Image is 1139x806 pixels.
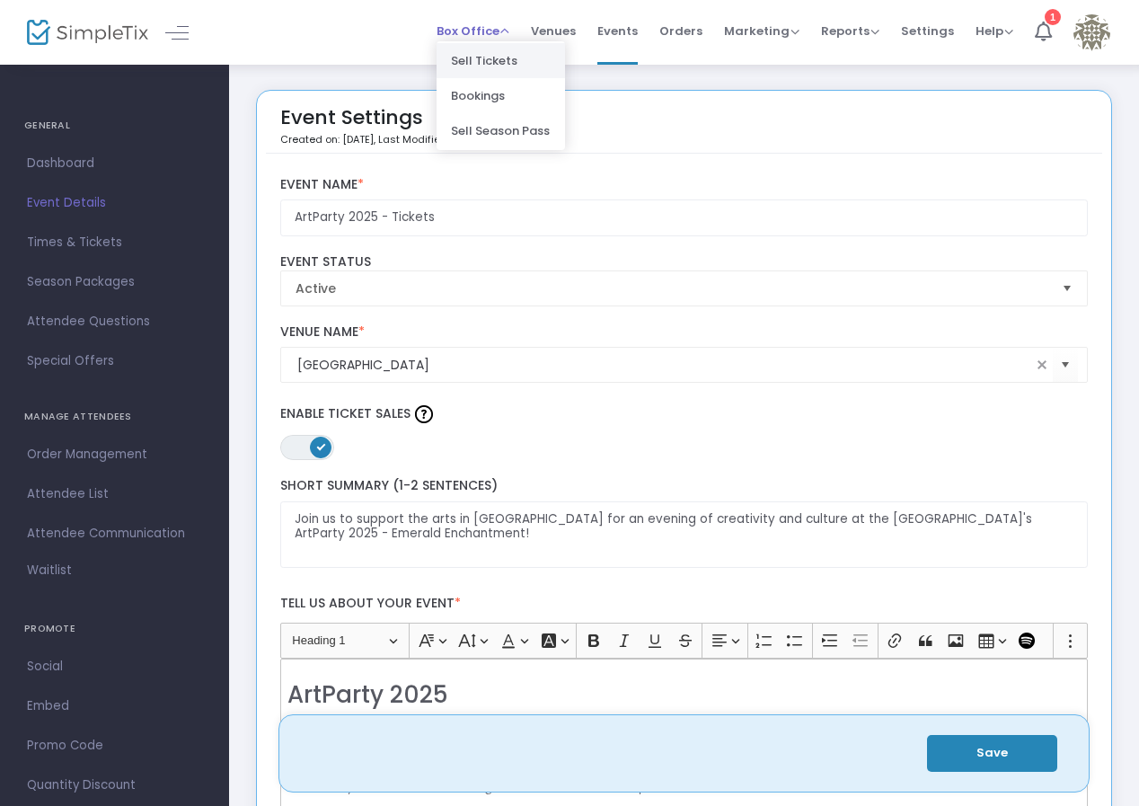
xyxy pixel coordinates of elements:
div: Editor toolbar [280,623,1089,659]
button: Select [1053,347,1078,384]
span: Social [27,655,202,678]
li: Bookings [437,78,565,113]
li: Sell Tickets [437,43,565,78]
h4: PROMOTE [24,611,205,647]
div: Event Settings [280,100,483,153]
p: Created on: [DATE] [280,132,483,147]
span: Order Management [27,443,202,466]
span: Heading 1 [292,630,385,651]
span: Attendee Communication [27,522,202,545]
h2: ArtParty 2025 [287,681,1080,709]
button: Save [927,735,1057,772]
span: Venues [531,8,576,54]
span: Attendee Questions [27,310,202,333]
input: Select Venue [297,356,1032,375]
li: Sell Season Pass [437,113,565,148]
div: 1 [1045,9,1061,25]
label: Tell us about your event [271,586,1097,623]
label: Event Name [280,177,1089,193]
span: Box Office [437,22,509,40]
span: ON [316,442,325,451]
label: Venue Name [280,324,1089,341]
label: Event Status [280,254,1089,270]
span: , Last Modified: [DATE] [374,132,483,146]
h4: GENERAL [24,108,205,144]
span: Events [597,8,638,54]
span: Marketing [724,22,799,40]
span: Promo Code [27,734,202,757]
span: Embed [27,695,202,718]
button: Heading 1 [284,627,405,655]
span: Dashboard [27,152,202,175]
span: Special Offers [27,350,202,373]
span: Times & Tickets [27,231,202,254]
span: Attendee List [27,483,202,506]
span: Active [296,279,1048,297]
img: question-mark [415,405,433,423]
span: Short Summary (1-2 Sentences) [280,476,498,494]
h4: MANAGE ATTENDEES [24,399,205,435]
span: Orders [659,8,702,54]
span: Reports [821,22,879,40]
button: Select [1055,271,1080,306]
span: Settings [901,8,954,54]
span: Help [976,22,1013,40]
span: Event Details [27,191,202,215]
label: Enable Ticket Sales [280,401,1089,428]
span: Quantity Discount [27,774,202,797]
span: clear [1031,354,1053,376]
span: Waitlist [27,562,72,580]
input: Enter Event Name [280,199,1089,236]
span: Season Packages [27,270,202,294]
